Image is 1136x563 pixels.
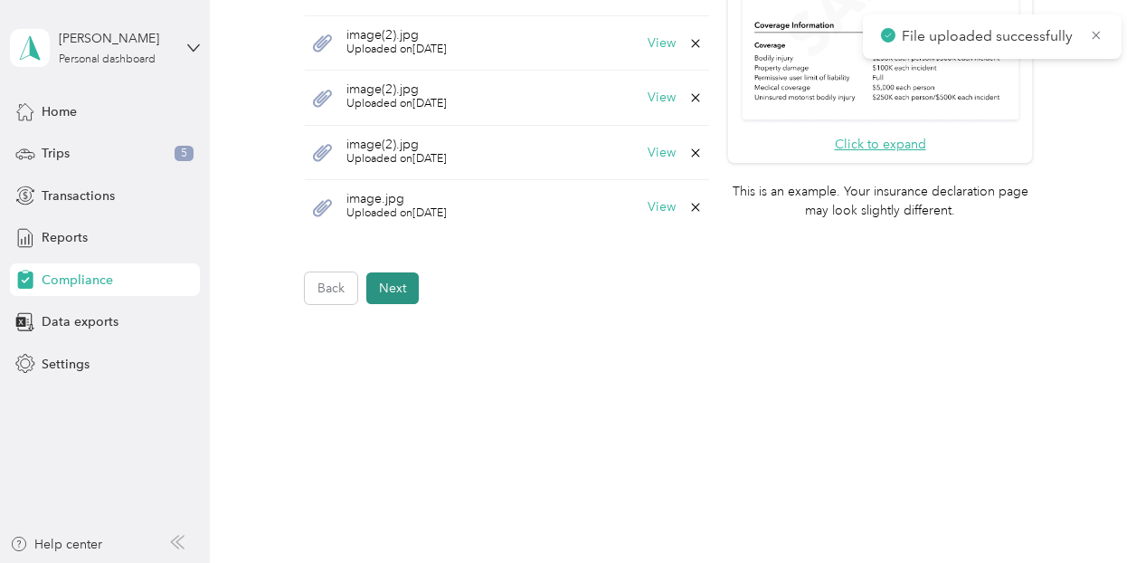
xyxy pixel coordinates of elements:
[59,29,172,48] div: [PERSON_NAME]
[648,147,676,159] button: View
[346,138,447,151] span: image(2).jpg
[42,271,113,290] span: Compliance
[648,201,676,214] button: View
[835,135,926,154] button: Click to expand
[42,144,70,163] span: Trips
[42,228,88,247] span: Reports
[346,83,447,96] span: image(2).jpg
[902,25,1076,48] p: File uploaded successfully
[42,312,118,331] span: Data exports
[366,272,419,304] button: Next
[59,54,156,65] div: Personal dashboard
[728,182,1032,220] p: This is an example. Your insurance declaration page may look slightly different.
[42,355,90,374] span: Settings
[346,205,447,222] span: Uploaded on [DATE]
[346,42,447,58] span: Uploaded on [DATE]
[1035,462,1136,563] iframe: Everlance-gr Chat Button Frame
[346,96,447,112] span: Uploaded on [DATE]
[648,91,676,104] button: View
[42,102,77,121] span: Home
[10,535,102,554] button: Help center
[346,29,447,42] span: image(2).jpg
[346,193,447,205] span: image.jpg
[42,186,115,205] span: Transactions
[175,146,194,162] span: 5
[346,151,447,167] span: Uploaded on [DATE]
[305,272,357,304] button: Back
[648,37,676,50] button: View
